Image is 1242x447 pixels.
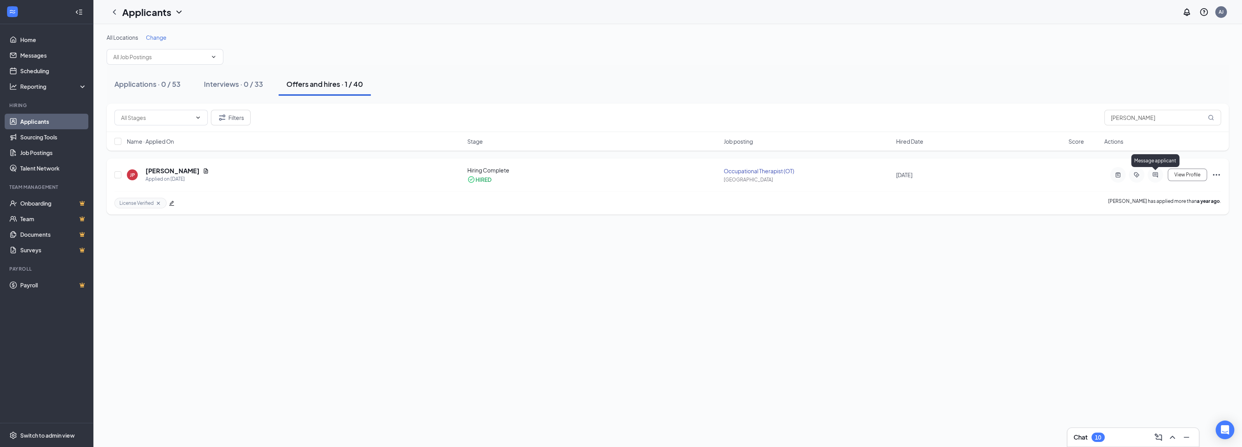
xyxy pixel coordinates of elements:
div: Open Intercom Messenger [1216,421,1234,439]
button: ComposeMessage [1152,431,1165,443]
span: License Verified [119,200,154,206]
svg: Settings [9,431,17,439]
svg: ActiveNote [1113,172,1123,178]
div: Occupational Therapist (OT) [723,167,891,175]
a: OnboardingCrown [20,195,87,211]
a: Sourcing Tools [20,129,87,145]
div: Payroll [9,266,85,272]
div: Reporting [20,83,87,90]
span: Job posting [723,137,753,145]
h5: [PERSON_NAME] [146,167,200,175]
svg: ChevronDown [195,114,201,121]
button: View Profile [1168,169,1207,181]
h3: Chat [1074,433,1088,442]
input: All Stages [121,113,192,122]
h1: Applicants [122,5,171,19]
span: All Locations [107,34,138,41]
div: 10 [1095,434,1101,441]
div: Hiring Complete [467,166,719,174]
span: View Profile [1174,172,1200,178]
svg: MagnifyingGlass [1208,114,1214,121]
a: Job Postings [20,145,87,160]
div: Applications · 0 / 53 [114,79,181,89]
input: Search in offers and hires [1104,110,1221,125]
div: [GEOGRAPHIC_DATA] [723,176,891,183]
a: SurveysCrown [20,242,87,258]
div: Message applicant [1131,154,1179,167]
a: Talent Network [20,160,87,176]
span: Name · Applied On [127,137,174,145]
a: Home [20,32,87,48]
svg: ChevronDown [211,54,217,60]
svg: ComposeMessage [1154,433,1163,442]
a: PayrollCrown [20,277,87,293]
div: Switch to admin view [20,431,75,439]
svg: Notifications [1182,7,1191,17]
svg: ChevronLeft [110,7,119,17]
svg: Cross [155,200,161,206]
svg: Collapse [75,8,83,16]
input: All Job Postings [113,53,207,61]
button: ChevronUp [1166,431,1179,443]
b: a year ago [1197,198,1220,204]
svg: ChevronUp [1168,433,1177,442]
svg: Ellipses [1212,170,1221,180]
a: Messages [20,48,87,63]
p: [PERSON_NAME] has applied more than . [1108,198,1221,208]
div: HIRED [475,176,491,183]
span: Change [146,34,167,41]
span: Hired Date [896,137,923,145]
svg: ActiveChat [1151,172,1160,178]
svg: WorkstreamLogo [9,8,16,16]
div: Team Management [9,184,85,190]
svg: ActiveTag [1132,172,1141,178]
div: Applied on [DATE] [146,175,209,183]
svg: QuestionInfo [1199,7,1209,17]
span: Stage [467,137,483,145]
span: edit [169,201,174,206]
a: Applicants [20,114,87,129]
button: Minimize [1180,431,1193,443]
button: Filter Filters [211,110,251,125]
span: [DATE] [896,171,912,178]
svg: CheckmarkCircle [467,176,475,183]
div: Offers and hires · 1 / 40 [286,79,363,89]
svg: Minimize [1182,433,1191,442]
a: TeamCrown [20,211,87,227]
span: Score [1068,137,1084,145]
a: Scheduling [20,63,87,79]
svg: Analysis [9,83,17,90]
svg: Filter [218,113,227,122]
span: Actions [1104,137,1123,145]
div: Interviews · 0 / 33 [204,79,263,89]
svg: Document [203,168,209,174]
a: DocumentsCrown [20,227,87,242]
div: AJ [1219,9,1224,15]
div: JP [130,172,135,178]
div: Hiring [9,102,85,109]
svg: ChevronDown [174,7,184,17]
